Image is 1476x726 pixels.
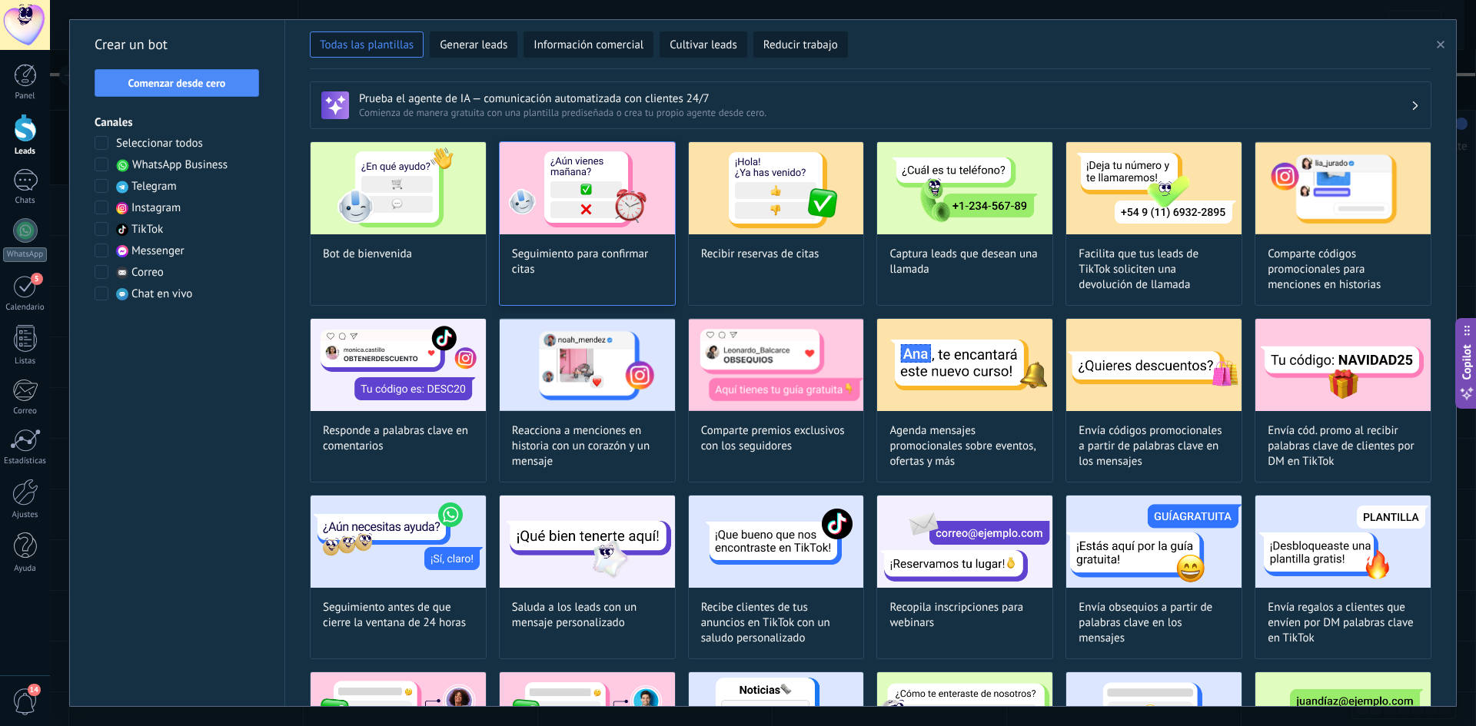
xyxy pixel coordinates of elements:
span: Comienza de manera gratuita con una plantilla prediseñada o crea tu propio agente desde cero. [359,106,1411,119]
button: Generar leads [430,31,517,58]
h2: Crear un bot [95,32,260,57]
span: Envía cód. promo al recibir palabras clave de clientes por DM en TikTok [1268,423,1418,469]
span: Comparte premios exclusivos con los seguidores [701,423,852,454]
span: Correo [131,265,164,280]
img: Comparte códigos promocionales para menciones en historias [1255,142,1431,234]
img: Responde a palabras clave en comentarios [311,319,486,411]
span: 14 [28,684,41,696]
span: Cultivar leads [670,38,736,53]
span: Envía códigos promocionales a partir de palabras clave en los mensajes [1079,423,1229,469]
span: Todas las plantillas [320,38,414,53]
img: Envía regalos a clientes que envíen por DM palabras clave en TikTok [1255,496,1431,588]
div: Ajustes [3,510,48,520]
img: Seguimiento antes de que cierre la ventana de 24 horas [311,496,486,588]
img: Agenda mensajes promocionales sobre eventos, ofertas y más [877,319,1052,411]
button: Cultivar leads [660,31,746,58]
span: Reducir trabajo [763,38,838,53]
h3: Prueba el agente de IA — comunicación automatizada con clientes 24/7 [359,91,1411,106]
span: Envía regalos a clientes que envíen por DM palabras clave en TikTok [1268,600,1418,646]
div: WhatsApp [3,247,47,262]
div: Ayuda [3,564,48,574]
img: Envía obsequios a partir de palabras clave en los mensajes [1066,496,1242,588]
span: Telegram [131,179,177,194]
span: Seguimiento antes de que cierre la ventana de 24 horas [323,600,474,631]
button: Todas las plantillas [310,31,424,58]
button: Reducir trabajo [753,31,848,58]
span: Saluda a los leads con un mensaje personalizado [512,600,663,631]
img: Recibir reservas de citas [689,142,864,234]
span: Generar leads [440,38,507,53]
span: 5 [31,273,43,285]
img: Facilita que tus leads de TikTok soliciten una devolución de llamada [1066,142,1242,234]
span: Seguimiento para confirmar citas [512,247,663,277]
img: Reacciona a menciones en historia con un corazón y un mensaje [500,319,675,411]
span: Bot de bienvenida [323,247,412,262]
img: Recopila inscripciones para webinars [877,496,1052,588]
span: Envía obsequios a partir de palabras clave en los mensajes [1079,600,1229,646]
img: Bot de bienvenida [311,142,486,234]
div: Estadísticas [3,456,48,466]
button: Información comercial [524,31,653,58]
div: Listas [3,356,48,366]
img: Captura leads que desean una llamada [877,142,1052,234]
div: Chats [3,196,48,206]
div: Panel [3,91,48,101]
img: Seguimiento para confirmar citas [500,142,675,234]
span: Comenzar desde cero [128,78,226,88]
img: Saluda a los leads con un mensaje personalizado [500,496,675,588]
img: Envía cód. promo al recibir palabras clave de clientes por DM en TikTok [1255,319,1431,411]
span: Instagram [131,201,181,216]
img: Comparte premios exclusivos con los seguidores [689,319,864,411]
h3: Canales [95,115,260,130]
span: Seleccionar todos [116,136,203,151]
span: Agenda mensajes promocionales sobre eventos, ofertas y más [889,423,1040,469]
button: Comenzar desde cero [95,69,259,97]
div: Calendario [3,303,48,313]
img: Envía códigos promocionales a partir de palabras clave en los mensajes [1066,319,1242,411]
span: WhatsApp Business [132,157,228,173]
div: Correo [3,406,48,416]
span: Recibe clientes de tus anuncios en TikTok con un saludo personalizado [701,600,852,646]
div: Leads [3,147,48,157]
span: Reacciona a menciones en historia con un corazón y un mensaje [512,423,663,469]
span: Messenger [131,244,184,259]
span: Recibir reservas de citas [701,247,819,262]
span: Chat en vivo [131,287,192,302]
span: Recopila inscripciones para webinars [889,600,1040,631]
span: Captura leads que desean una llamada [889,247,1040,277]
span: TikTok [131,222,163,237]
span: Información comercial [534,38,643,53]
img: Recibe clientes de tus anuncios en TikTok con un saludo personalizado [689,496,864,588]
span: Comparte códigos promocionales para menciones en historias [1268,247,1418,293]
span: Copilot [1459,344,1474,380]
span: Responde a palabras clave en comentarios [323,423,474,454]
span: Facilita que tus leads de TikTok soliciten una devolución de llamada [1079,247,1229,293]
